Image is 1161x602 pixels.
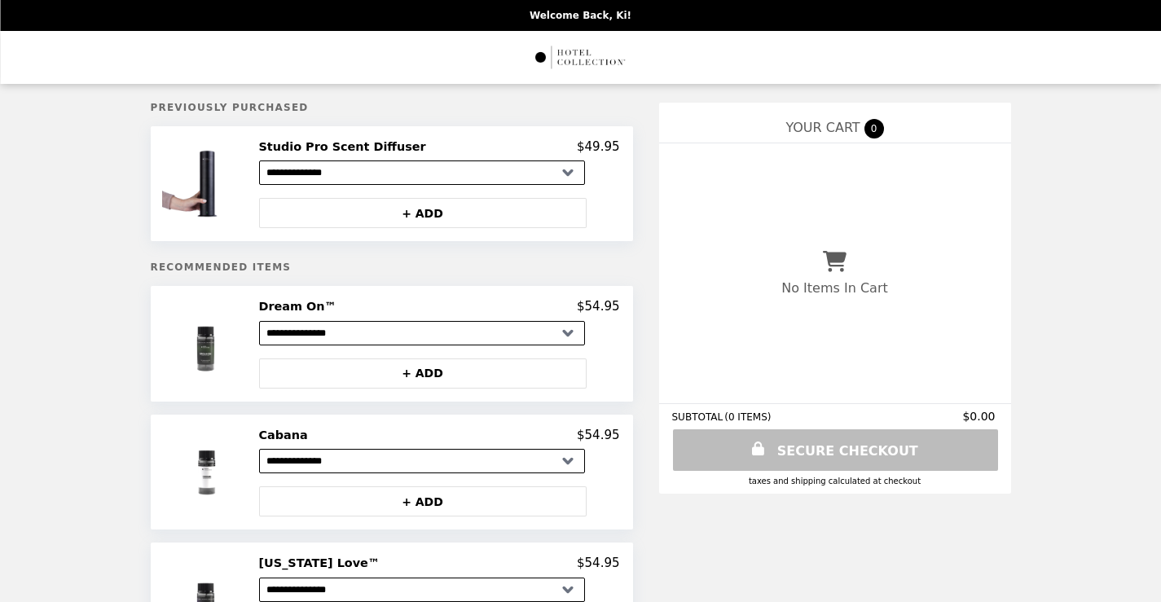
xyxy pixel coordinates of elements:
[530,10,631,21] p: Welcome Back, Ki!
[864,119,884,138] span: 0
[162,428,255,516] img: Cabana
[259,556,387,570] h2: [US_STATE] Love™
[785,120,860,135] span: YOUR CART
[151,102,633,113] h5: Previously Purchased
[962,410,997,423] span: $0.00
[672,411,725,423] span: SUBTOTAL
[259,139,433,154] h2: Studio Pro Scent Diffuser
[577,556,620,570] p: $54.95
[577,139,620,154] p: $49.95
[781,280,887,296] p: No Items In Cart
[259,428,314,442] h2: Cabana
[577,428,620,442] p: $54.95
[259,321,585,345] select: Select a product variant
[162,299,255,388] img: Dream On™
[259,486,587,516] button: + ADD
[577,299,620,314] p: $54.95
[724,411,771,423] span: ( 0 ITEMS )
[151,261,633,273] h5: Recommended Items
[259,578,585,602] select: Select a product variant
[259,449,585,473] select: Select a product variant
[259,160,585,185] select: Select a product variant
[534,41,627,74] img: Brand Logo
[259,198,587,228] button: + ADD
[259,299,343,314] h2: Dream On™
[259,358,587,389] button: + ADD
[672,477,998,486] div: Taxes and Shipping calculated at checkout
[162,139,255,228] img: Studio Pro Scent Diffuser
